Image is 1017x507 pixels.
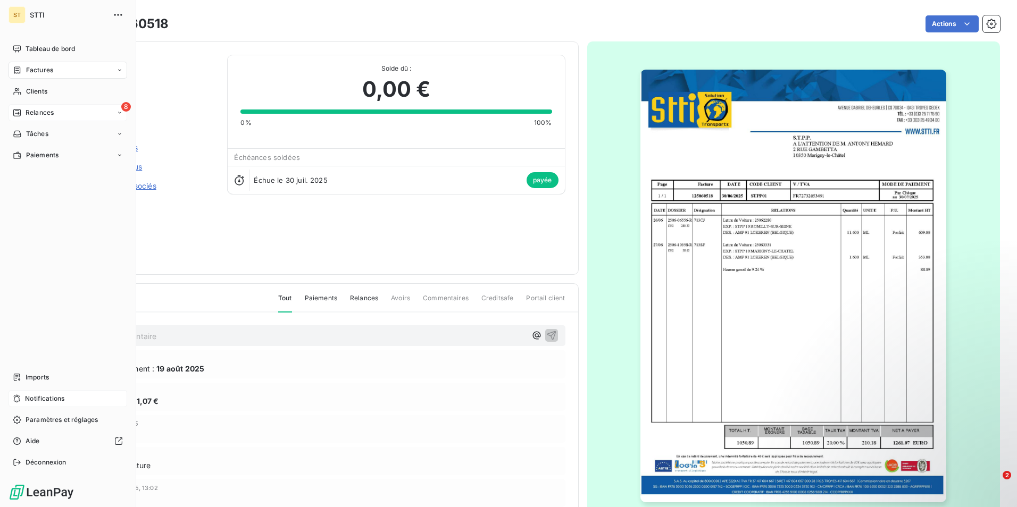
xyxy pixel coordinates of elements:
[981,471,1006,496] iframe: Intercom live chat
[350,293,378,311] span: Relances
[121,102,131,112] span: 8
[234,153,300,162] span: Échéances soldées
[26,129,48,139] span: Tâches
[26,458,66,467] span: Déconnexion
[25,394,64,403] span: Notifications
[305,293,337,311] span: Paiements
[26,150,59,160] span: Paiements
[240,64,552,73] span: Solde dû :
[26,415,98,425] span: Paramètres et réglages
[9,147,127,164] a: Paiements
[527,172,558,188] span: payée
[26,87,47,96] span: Clients
[9,369,127,386] a: Imports
[9,62,127,79] a: Factures
[9,6,26,23] div: ST
[481,293,514,311] span: Creditsafe
[26,108,54,117] span: Relances
[122,395,159,407] span: 1 261,07 €
[9,40,127,57] a: Tableau de bord
[9,125,127,142] a: Tâches
[534,118,552,128] span: 100%
[26,44,75,54] span: Tableau de bord
[9,104,127,121] a: 8Relances
[30,11,106,19] span: STTI
[26,436,40,446] span: Aide
[9,83,127,100] a: Clients
[240,118,251,128] span: 0%
[156,363,204,374] span: 19 août 2025
[254,176,327,184] span: Échue le 30 juil. 2025
[526,293,565,311] span: Portail client
[926,15,979,32] button: Actions
[423,293,469,311] span: Commentaires
[1003,471,1011,479] span: 2
[26,65,53,75] span: Factures
[9,411,127,428] a: Paramètres et réglages
[362,73,431,105] span: 0,00 €
[26,373,49,382] span: Imports
[804,404,1017,478] iframe: Intercom notifications message
[84,67,214,76] span: CSTPP01
[640,70,946,502] img: invoice_thumbnail
[9,484,74,501] img: Logo LeanPay
[391,293,410,311] span: Avoirs
[9,433,127,450] a: Aide
[278,293,292,312] span: Tout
